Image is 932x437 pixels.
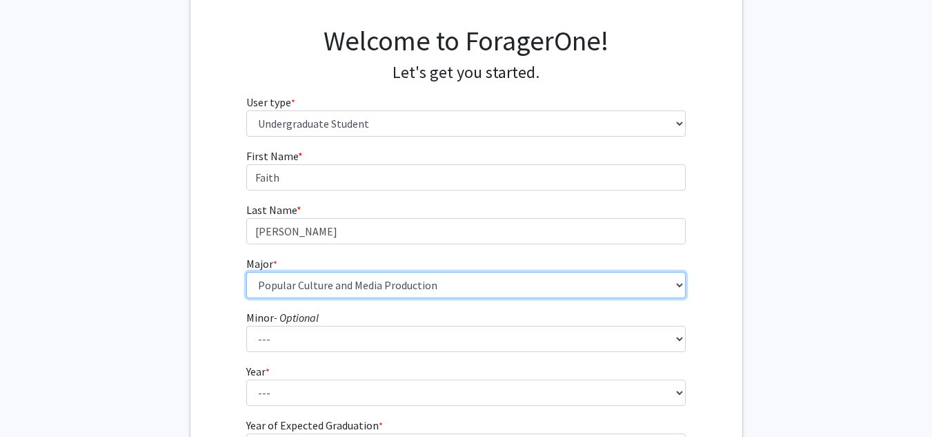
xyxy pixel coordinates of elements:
label: Year [246,363,270,380]
label: Major [246,255,277,272]
span: First Name [246,149,298,163]
label: Minor [246,309,319,326]
h4: Let's get you started. [246,63,686,83]
h1: Welcome to ForagerOne! [246,24,686,57]
label: User type [246,94,295,110]
span: Last Name [246,203,297,217]
i: - Optional [274,311,319,324]
label: Year of Expected Graduation [246,417,383,434]
iframe: Chat [10,375,59,427]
